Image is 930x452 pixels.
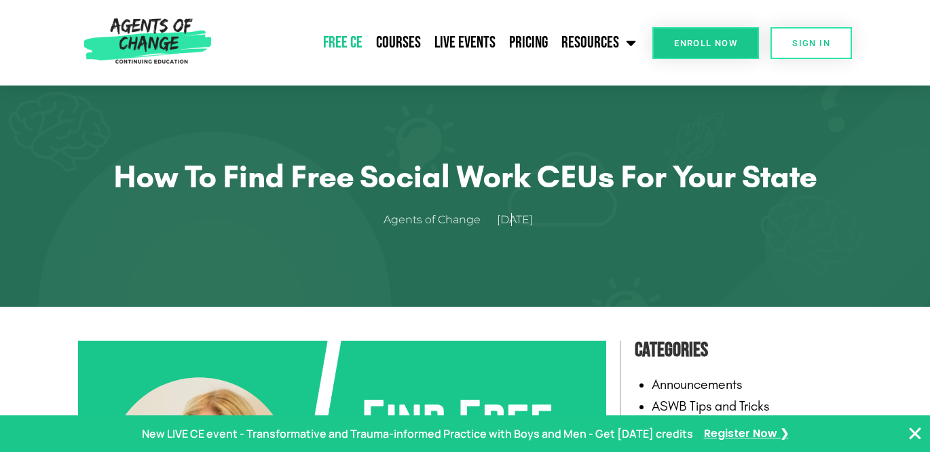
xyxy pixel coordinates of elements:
[142,424,693,444] p: New LIVE CE event - Transformative and Trauma-informed Practice with Boys and Men - Get [DATE] cr...
[217,26,643,60] nav: Menu
[770,27,852,59] a: SIGN IN
[635,334,852,366] h4: Categories
[369,26,428,60] a: Courses
[652,27,759,59] a: Enroll Now
[652,376,743,392] a: Announcements
[384,210,481,230] span: Agents of Change
[384,210,494,230] a: Agents of Change
[497,210,546,230] a: [DATE]
[674,39,737,48] span: Enroll Now
[907,426,923,442] button: Close Banner
[652,398,770,414] a: ASWB Tips and Tricks
[502,26,555,60] a: Pricing
[704,424,789,444] a: Register Now ❯
[316,26,369,60] a: Free CE
[555,26,643,60] a: Resources
[792,39,830,48] span: SIGN IN
[428,26,502,60] a: Live Events
[497,213,533,226] time: [DATE]
[112,157,818,195] h1: How to Find Free Social Work CEUs for Your State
